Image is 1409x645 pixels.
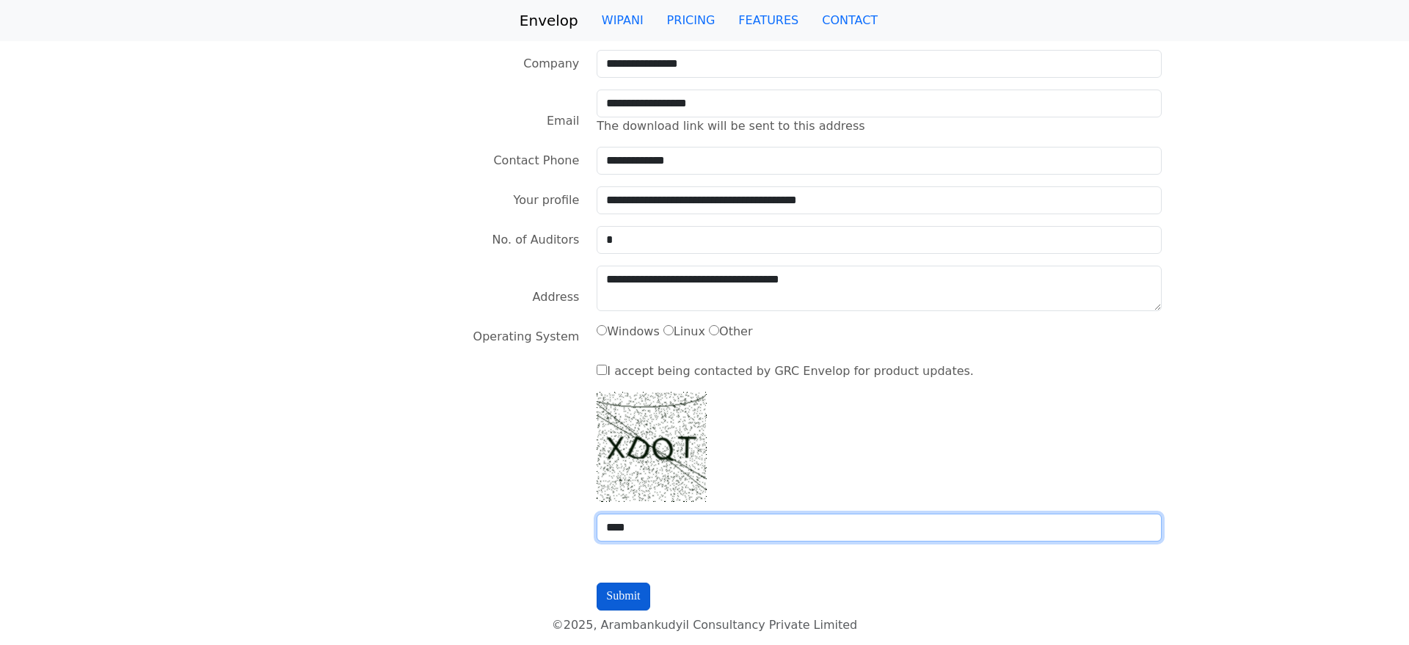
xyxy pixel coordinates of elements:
[514,186,580,214] label: Your profile
[597,583,649,611] input: Submit
[597,323,659,340] label: Windows
[523,50,579,78] label: Company
[547,107,579,135] label: Email
[597,392,707,502] img: captcha
[663,323,705,340] label: Linux
[492,226,580,254] label: No. of Auditors
[597,325,607,335] input: Windows
[709,325,719,335] input: Other
[597,119,864,133] span: The download link will be sent to this address
[810,6,889,35] a: CONTACT
[709,323,752,340] label: Other
[493,147,579,175] label: Contact Phone
[473,323,580,351] label: Operating System
[727,6,810,35] a: FEATURES
[597,365,607,375] input: I accept being contacted by GRC Envelop for product updates.
[520,6,578,35] a: Envelop
[663,325,674,335] input: Linux
[590,6,655,35] a: WIPANI
[655,6,727,35] a: PRICING
[533,283,580,311] label: Address
[597,362,974,380] label: I accept being contacted by GRC Envelop for product updates.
